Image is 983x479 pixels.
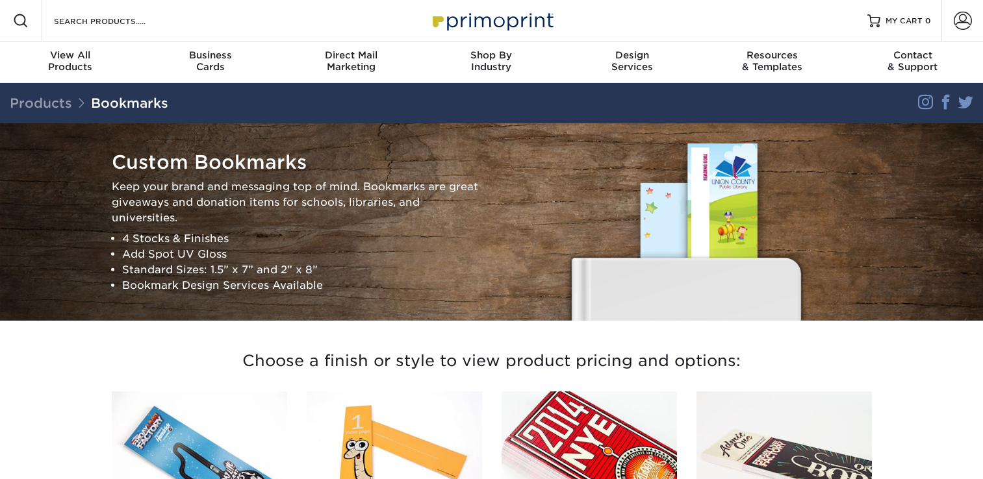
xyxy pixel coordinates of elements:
[702,42,843,83] a: Resources& Templates
[563,139,810,321] img: Bookmarks
[427,6,557,34] img: Primoprint
[843,42,983,83] a: Contact& Support
[886,16,923,27] span: MY CART
[122,262,482,277] li: Standard Sizes: 1.5” x 7” and 2” x 8”
[421,49,561,61] span: Shop By
[562,49,702,61] span: Design
[843,49,983,73] div: & Support
[843,49,983,61] span: Contact
[53,13,179,29] input: SEARCH PRODUCTS.....
[702,49,843,61] span: Resources
[122,246,482,262] li: Add Spot UV Gloss
[421,49,561,73] div: Industry
[112,178,482,225] p: Keep your brand and messaging top of mind. Bookmarks are great giveaways and donation items for s...
[925,16,931,25] span: 0
[702,49,843,73] div: & Templates
[122,277,482,293] li: Bookmark Design Services Available
[140,49,281,73] div: Cards
[562,42,702,83] a: DesignServices
[562,49,702,73] div: Services
[421,42,561,83] a: Shop ByIndustry
[112,151,482,174] h1: Custom Bookmarks
[112,336,872,386] h3: Choose a finish or style to view product pricing and options:
[281,49,421,61] span: Direct Mail
[91,95,168,111] a: Bookmarks
[281,49,421,73] div: Marketing
[281,42,421,83] a: Direct MailMarketing
[140,49,281,61] span: Business
[140,42,281,83] a: BusinessCards
[122,230,482,246] li: 4 Stocks & Finishes
[10,95,72,111] a: Products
